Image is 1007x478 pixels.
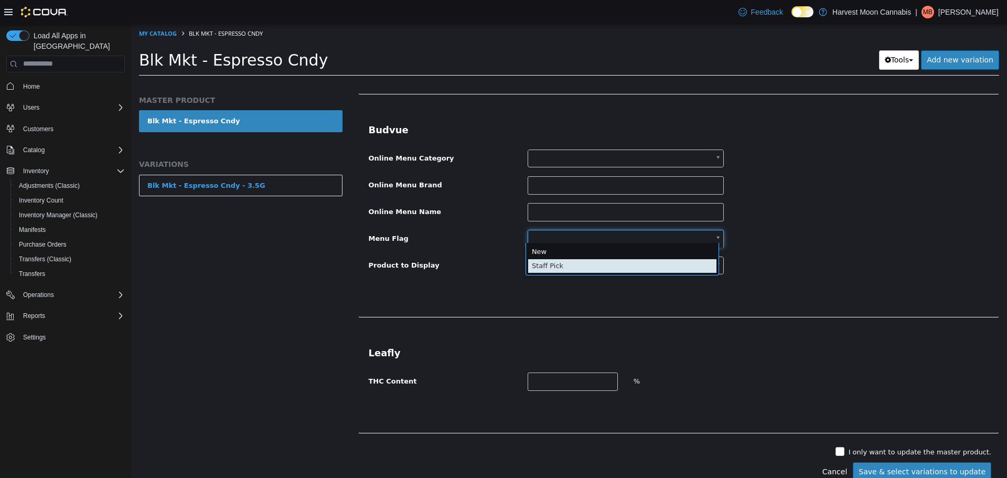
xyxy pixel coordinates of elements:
span: Home [19,80,125,93]
span: Users [19,101,125,114]
button: Users [19,101,44,114]
span: Manifests [15,224,125,236]
a: Settings [19,331,50,344]
button: Home [2,79,129,94]
p: | [915,6,917,18]
span: Adjustments (Classic) [19,182,80,190]
button: Reports [2,309,129,323]
span: Catalog [23,146,45,154]
a: Adjustments (Classic) [15,179,84,192]
p: [PERSON_NAME] [938,6,999,18]
input: Dark Mode [791,6,813,17]
button: Adjustments (Classic) [10,178,129,193]
button: Inventory [19,165,53,177]
span: Inventory Manager (Classic) [15,209,125,221]
span: Operations [19,289,125,301]
span: Transfers [15,268,125,280]
span: Manifests [19,226,46,234]
span: Inventory Manager (Classic) [19,211,98,219]
span: Users [23,103,39,112]
button: Purchase Orders [10,237,129,252]
a: Transfers (Classic) [15,253,76,265]
img: Cova [21,7,68,17]
span: Transfers (Classic) [15,253,125,265]
a: Manifests [15,224,50,236]
button: Inventory Count [10,193,129,208]
span: Home [23,82,40,91]
span: Reports [19,310,125,322]
span: MB [923,6,933,18]
div: Mike Burd [922,6,934,18]
span: Customers [23,125,53,133]
span: Inventory [19,165,125,177]
button: Operations [19,289,58,301]
span: Feedback [751,7,783,17]
button: Customers [2,121,129,136]
div: Staff Pick [397,235,585,249]
span: Dark Mode [791,17,792,18]
button: Transfers (Classic) [10,252,129,267]
button: Operations [2,288,129,302]
button: Catalog [19,144,49,156]
a: Transfers [15,268,49,280]
span: Load All Apps in [GEOGRAPHIC_DATA] [29,30,125,51]
span: Adjustments (Classic) [15,179,125,192]
span: Purchase Orders [15,238,125,251]
a: Purchase Orders [15,238,71,251]
span: Inventory Count [15,194,125,207]
span: Transfers [19,270,45,278]
p: Harvest Moon Cannabis [832,6,911,18]
button: Users [2,100,129,115]
button: Reports [19,310,49,322]
a: Home [19,80,44,93]
a: Customers [19,123,58,135]
a: Feedback [734,2,787,23]
span: Purchase Orders [19,240,67,249]
button: Inventory Manager (Classic) [10,208,129,222]
button: Inventory [2,164,129,178]
span: Reports [23,312,45,320]
a: Inventory Manager (Classic) [15,209,102,221]
span: Customers [19,122,125,135]
span: Settings [23,333,46,342]
a: Inventory Count [15,194,68,207]
div: New [397,221,585,235]
button: Transfers [10,267,129,281]
nav: Complex example [6,75,125,373]
span: Inventory Count [19,196,63,205]
span: Settings [19,331,125,344]
button: Settings [2,330,129,345]
button: Manifests [10,222,129,237]
span: Transfers (Classic) [19,255,71,263]
span: Inventory [23,167,49,175]
button: Catalog [2,143,129,157]
span: Catalog [19,144,125,156]
span: Operations [23,291,54,299]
